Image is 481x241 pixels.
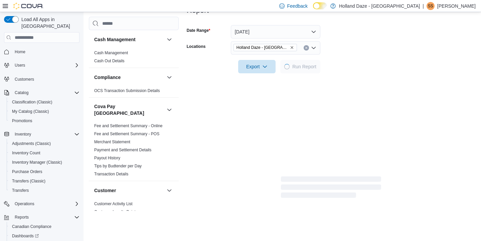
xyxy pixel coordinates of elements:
button: Reports [12,213,31,221]
a: Canadian Compliance [9,223,54,231]
div: Cova Pay [GEOGRAPHIC_DATA] [89,122,179,181]
a: Payout History [94,156,120,160]
button: Cova Pay [GEOGRAPHIC_DATA] [94,103,164,116]
a: Transfers [9,186,31,194]
a: Fee and Settlement Summary - POS [94,132,159,136]
div: Shawn S [427,2,435,10]
span: Inventory Count [9,149,79,157]
span: Adjustments (Classic) [9,140,79,148]
button: Compliance [165,73,173,81]
span: Purchase Orders [12,169,42,174]
button: Inventory [12,130,34,138]
a: Inventory Count [9,149,43,157]
span: Classification (Classic) [12,99,52,105]
a: Payment and Settlement Details [94,148,151,152]
a: Adjustments (Classic) [9,140,53,148]
button: My Catalog (Classic) [7,107,82,116]
a: Fee and Settlement Summary - Online [94,124,163,128]
span: Merchant Statement [94,139,130,145]
span: Inventory [12,130,79,138]
span: Reports [15,215,29,220]
button: Classification (Classic) [7,97,82,107]
button: Operations [1,199,82,209]
span: Holland Daze - Orangeville [233,44,297,51]
button: Inventory Manager (Classic) [7,158,82,167]
span: OCS Transaction Submission Details [94,88,160,93]
span: Run Report [292,63,316,70]
span: My Catalog (Classic) [12,109,49,114]
span: Home [15,49,25,55]
span: SS [428,2,433,10]
span: Loading [284,63,291,70]
h3: Customer [94,187,116,194]
span: Home [12,48,79,56]
span: Transfers (Classic) [12,178,45,184]
button: Cova Pay [GEOGRAPHIC_DATA] [165,106,173,114]
button: Catalog [1,88,82,97]
button: Operations [12,200,37,208]
a: Home [12,48,28,56]
span: Purchase Orders [9,168,79,176]
button: Compliance [94,74,164,81]
span: Transfers [9,186,79,194]
span: Customers [15,77,34,82]
p: [PERSON_NAME] [437,2,476,10]
button: LoadingRun Report [280,60,320,73]
a: Cash Out Details [94,59,125,63]
a: Customer Loyalty Points [94,210,138,214]
a: Purchase Orders [9,168,45,176]
span: My Catalog (Classic) [9,107,79,115]
p: Holland Daze - [GEOGRAPHIC_DATA] [339,2,420,10]
span: Export [242,60,272,73]
span: Cash Management [94,50,128,56]
a: Tips by Budtender per Day [94,164,142,168]
span: Adjustments (Classic) [12,141,51,146]
button: Remove Holland Daze - Orangeville from selection in this group [290,46,294,50]
a: Promotions [9,117,35,125]
button: Cash Management [94,36,164,43]
span: Feedback [287,3,308,9]
button: Reports [1,213,82,222]
a: Transaction Details [94,172,128,176]
span: Operations [12,200,79,208]
button: Users [1,61,82,70]
span: Classification (Classic) [9,98,79,106]
label: Date Range [187,28,210,33]
h3: Compliance [94,74,121,81]
a: Dashboards [9,232,41,240]
button: [DATE] [231,25,320,38]
span: Users [12,61,79,69]
span: Catalog [15,90,28,95]
button: Cash Management [165,35,173,44]
button: Canadian Compliance [7,222,82,231]
button: Customers [1,74,82,84]
img: Cova [13,3,43,9]
span: Inventory Manager (Classic) [9,158,79,166]
span: Load All Apps in [GEOGRAPHIC_DATA] [19,16,79,29]
button: Inventory [1,130,82,139]
span: Loading [281,178,381,199]
div: Cash Management [89,49,179,68]
span: Users [15,63,25,68]
button: Transfers [7,186,82,195]
span: Holland Daze - [GEOGRAPHIC_DATA] [236,44,289,51]
span: Transfers [12,188,29,193]
button: Inventory Count [7,148,82,158]
a: Dashboards [7,231,82,241]
a: Customer Activity List [94,202,133,206]
button: Purchase Orders [7,167,82,176]
span: Canadian Compliance [12,224,51,229]
a: Inventory Manager (Classic) [9,158,65,166]
span: Inventory Count [12,150,40,156]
